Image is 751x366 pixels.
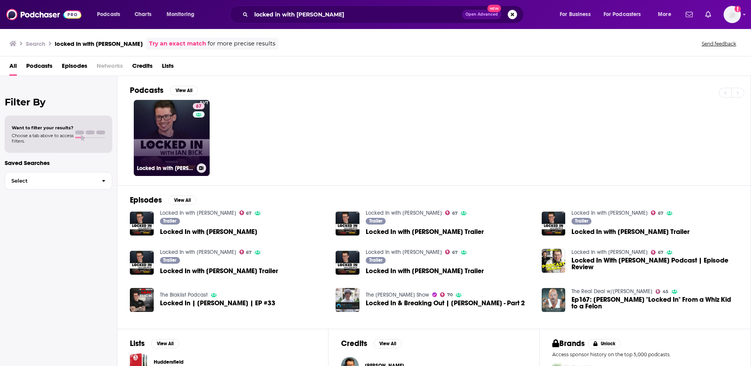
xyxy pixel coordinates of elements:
a: Locked In with Ian Bick Trailer [366,228,484,235]
button: open menu [598,8,652,21]
a: Charts [129,8,156,21]
a: The Blaklist Podcast [160,292,208,298]
h2: Lists [130,339,145,348]
span: 70 [447,293,453,297]
a: 67Locked In with [PERSON_NAME] [134,100,210,176]
span: 67 [452,251,458,254]
button: Unlock [588,339,621,348]
p: Access sponsor history on the top 5,000 podcasts. [552,352,738,357]
span: for more precise results [208,39,275,48]
button: Send feedback [699,40,738,47]
span: 67 [246,212,252,215]
h3: Locked In with [PERSON_NAME] [137,165,194,172]
span: For Podcasters [604,9,641,20]
button: Open AdvancedNew [462,10,501,19]
a: CreditsView All [341,339,402,348]
img: Locked In with Ian Bick [130,212,154,236]
button: open menu [652,8,681,21]
a: All [9,60,17,76]
a: Locked In with Ian Bick Trailer [130,251,154,275]
a: 67 [445,250,458,254]
a: Locked In | Ian Bick | EP #33 [160,300,275,306]
h2: Podcasts [130,85,163,95]
button: open menu [161,8,205,21]
a: Locked In With Ian Bick Podcast | Episode Review [542,249,566,273]
span: Locked In | [PERSON_NAME] | EP #33 [160,300,275,306]
span: Locked In with [PERSON_NAME] Trailer [571,228,690,235]
div: Search podcasts, credits, & more... [237,5,531,24]
span: Ep167: [PERSON_NAME] "Locked In" From a Whiz Kid to a Felon [571,296,738,310]
a: Lists [162,60,174,76]
a: 67 [651,210,663,215]
img: Locked In with Ian Bick Trailer [336,212,359,236]
span: Locked In with [PERSON_NAME] Trailer [366,268,484,274]
img: Podchaser - Follow, Share and Rate Podcasts [6,7,81,22]
a: Locked In with Ian Bick [160,249,236,255]
a: 67 [193,103,205,109]
a: 67 [239,210,252,215]
span: Select [5,178,95,183]
h2: Brands [552,339,585,348]
span: 67 [452,212,458,215]
span: Podcasts [97,9,120,20]
a: The James Altucher Show [366,292,429,298]
img: Locked In with Ian Bick Trailer [542,212,566,236]
span: Trailer [369,219,383,223]
button: View All [170,86,198,95]
a: Locked In with Ian Bick [366,210,442,216]
button: View All [151,339,179,348]
svg: Add a profile image [735,6,741,12]
button: View All [168,196,196,205]
button: Show profile menu [724,6,741,23]
span: 67 [196,103,201,111]
img: Locked In with Ian Bick Trailer [336,251,359,275]
span: Trailer [369,258,383,263]
img: Locked In & Breaking Out | Ian Bick - Part 2 [336,288,359,312]
a: PodcastsView All [130,85,198,95]
span: Trailer [163,258,176,263]
span: Open Advanced [465,13,498,16]
span: 45 [663,290,668,294]
p: Saved Searches [5,159,112,167]
span: 67 [658,212,663,215]
span: New [487,5,501,12]
a: 70 [440,292,453,297]
a: 45 [656,289,668,294]
h2: Credits [341,339,367,348]
button: open menu [554,8,600,21]
span: Choose a tab above to access filters. [12,133,74,144]
span: Locked In with [PERSON_NAME] [160,228,257,235]
input: Search podcasts, credits, & more... [251,8,462,21]
a: Locked In with Ian Bick [366,249,442,255]
span: 67 [246,251,252,254]
a: Locked In | Ian Bick | EP #33 [130,288,154,312]
a: Ep167: Ian Bick "Locked In" From a Whiz Kid to a Felon [571,296,738,310]
a: Podcasts [26,60,52,76]
a: EpisodesView All [130,195,196,205]
button: View All [374,339,402,348]
img: Ep167: Ian Bick "Locked In" From a Whiz Kid to a Felon [542,288,566,312]
a: Credits [132,60,153,76]
a: Locked In With Ian Bick Podcast | Episode Review [571,257,738,270]
span: Want to filter your results? [12,125,74,130]
button: open menu [92,8,130,21]
span: Logged in as lkingsley [724,6,741,23]
a: 67 [239,250,252,254]
span: Trailer [163,219,176,223]
a: 67 [445,210,458,215]
h2: Filter By [5,96,112,108]
h3: locked in with [PERSON_NAME] [55,40,143,47]
a: Episodes [62,60,87,76]
a: Locked In with Ian Bick Trailer [366,268,484,274]
span: Locked In & Breaking Out | [PERSON_NAME] - Part 2 [366,300,525,306]
a: The Real Deal w/Larry Lawton [571,288,652,295]
a: Show notifications dropdown [702,8,714,21]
